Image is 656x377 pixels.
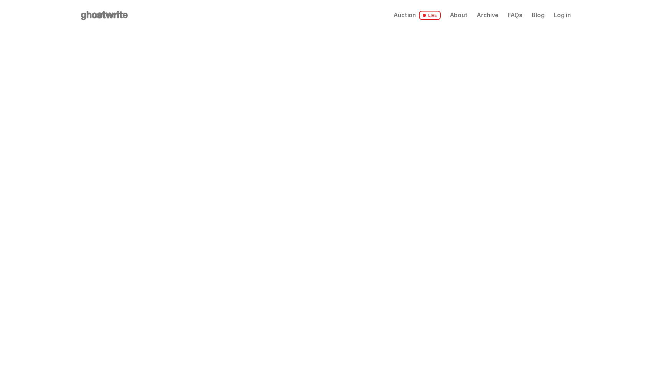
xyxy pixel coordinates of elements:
a: Auction LIVE [394,11,440,20]
a: Archive [477,12,498,18]
a: About [450,12,468,18]
a: FAQs [508,12,522,18]
span: LIVE [419,11,441,20]
a: Blog [532,12,544,18]
a: Log in [554,12,570,18]
span: Auction [394,12,416,18]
